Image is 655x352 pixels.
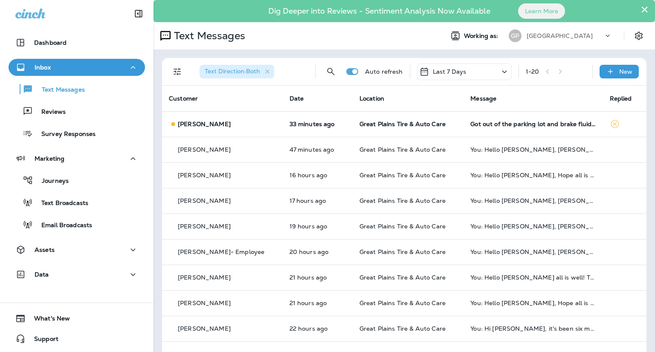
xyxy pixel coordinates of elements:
[9,34,145,51] button: Dashboard
[359,299,446,307] span: Great Plains Tire & Auto Care
[290,300,346,306] p: Oct 9, 2025 11:30 AM
[290,248,346,255] p: Oct 9, 2025 12:30 PM
[35,155,64,162] p: Marketing
[641,3,649,16] button: Close
[178,197,231,204] p: [PERSON_NAME]
[290,172,346,179] p: Oct 9, 2025 04:30 PM
[33,130,96,138] p: Survey Responses
[9,171,145,189] button: Journeys
[365,68,403,75] p: Auto refresh
[290,95,304,102] span: Date
[178,146,231,153] p: [PERSON_NAME]
[359,325,446,332] span: Great Plains Tire & Auto Care
[9,241,145,258] button: Assets
[9,330,145,347] button: Support
[359,197,446,205] span: Great Plains Tire & Auto Care
[33,108,66,116] p: Reviews
[26,335,58,346] span: Support
[33,199,88,208] p: Text Broadcasts
[178,172,231,179] p: [PERSON_NAME]
[290,223,346,230] p: Oct 9, 2025 01:30 PM
[359,274,446,281] span: Great Plains Tire & Auto Care
[9,193,145,211] button: Text Broadcasts
[200,65,274,78] div: Text Direction:Both
[470,300,596,306] div: You: Hello Travis, Hope all is well! This is Justin at Great Plains Tire & Auto Care, I wanted to...
[178,248,264,255] p: [PERSON_NAME]- Employee
[178,274,231,281] p: [PERSON_NAME]
[9,150,145,167] button: Marketing
[359,248,446,256] span: Great Plains Tire & Auto Care
[470,197,596,204] div: You: Hello Robert, Hope all is well! This is Justin from Great Plains Tire & Auto Care. I wanted ...
[290,274,346,281] p: Oct 9, 2025 11:30 AM
[33,86,85,94] p: Text Messages
[33,177,69,185] p: Journeys
[526,68,539,75] div: 1 - 20
[9,102,145,120] button: Reviews
[433,68,467,75] p: Last 7 Days
[359,95,384,102] span: Location
[631,28,646,43] button: Settings
[26,315,70,325] span: What's New
[171,29,245,42] p: Text Messages
[35,271,49,278] p: Data
[34,39,67,46] p: Dashboard
[9,310,145,327] button: What's New
[464,32,500,40] span: Working as:
[205,67,260,75] span: Text Direction : Both
[169,95,198,102] span: Customer
[470,325,596,332] div: You: Hi Robert, it's been six months since we last serviced your 2017 Chevrolet Camaro at Great P...
[470,223,596,230] div: You: Hello Michael, Hope all is well! This is Justin from Great Plains Tire & Auto Care. I wanted...
[35,64,51,71] p: Inbox
[359,120,446,128] span: Great Plains Tire & Auto Care
[359,146,446,153] span: Great Plains Tire & Auto Care
[470,172,596,179] div: You: Hello Aimee, Hope all is well! This is Justin from Great Plains Tire & Auto Care. I wanted t...
[178,121,231,127] p: [PERSON_NAME]
[470,248,596,255] div: You: Hello Robert, Hope all is well! This is Justin from Great Plains Tire & Auto Care. I wanted ...
[9,59,145,76] button: Inbox
[359,171,446,179] span: Great Plains Tire & Auto Care
[33,222,92,230] p: Email Broadcasts
[243,10,515,12] p: Dig Deeper into Reviews - Sentiment Analysis Now Available
[290,146,346,153] p: Oct 10, 2025 08:03 AM
[178,325,231,332] p: [PERSON_NAME]
[470,146,596,153] div: You: Hello Richard, Hope all is well! This is Justin from Great Plains Tire & Auto Care. I wanted...
[518,3,565,19] button: Learn More
[470,121,596,127] div: Got out of the parking lot and brake fluid light comes on and brake pedal goes to the floorboard....
[619,68,632,75] p: New
[9,266,145,283] button: Data
[470,274,596,281] div: You: Hello Bradley, Hope all is well! This is Justin at Great Plains Tire & Auto Care, I wanted t...
[127,5,151,22] button: Collapse Sidebar
[169,63,186,80] button: Filters
[35,246,55,253] p: Assets
[322,63,339,80] button: Search Messages
[178,223,231,230] p: [PERSON_NAME]
[290,121,346,127] p: Oct 10, 2025 08:17 AM
[9,124,145,142] button: Survey Responses
[509,29,522,42] div: GP
[527,32,593,39] p: [GEOGRAPHIC_DATA]
[290,197,346,204] p: Oct 9, 2025 03:30 PM
[9,216,145,234] button: Email Broadcasts
[470,95,496,102] span: Message
[9,80,145,98] button: Text Messages
[290,325,346,332] p: Oct 9, 2025 10:22 AM
[610,95,632,102] span: Replied
[178,300,231,306] p: [PERSON_NAME]
[359,222,446,230] span: Great Plains Tire & Auto Care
